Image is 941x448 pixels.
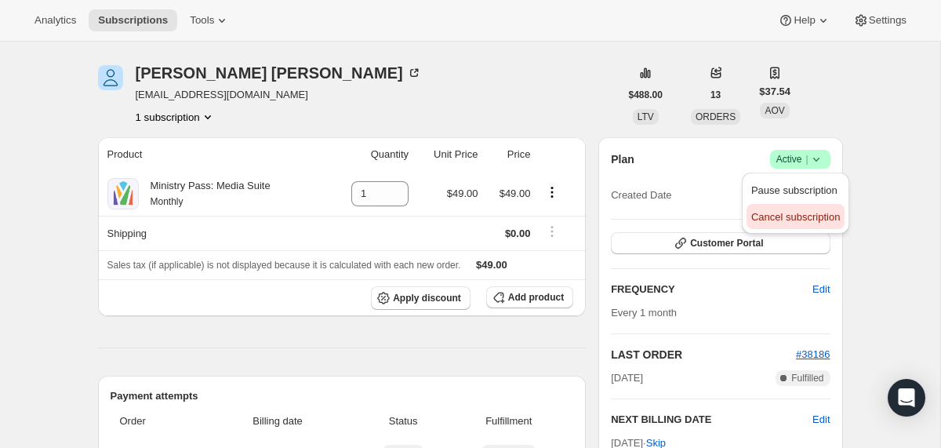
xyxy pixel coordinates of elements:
[111,388,574,404] h2: Payment attempts
[107,178,139,209] img: product img
[476,259,507,271] span: $49.00
[805,153,808,166] span: |
[611,347,796,362] h2: LAST ORDER
[413,137,482,172] th: Unit Price
[611,188,671,203] span: Created Date
[500,188,531,199] span: $49.00
[393,292,461,304] span: Apply discount
[540,184,565,201] button: Product actions
[98,65,123,90] span: Noah Hawkins
[139,178,271,209] div: Ministry Pass: Media Suite
[447,188,478,199] span: $49.00
[327,137,413,172] th: Quantity
[505,228,531,239] span: $0.00
[768,9,840,31] button: Help
[751,211,840,223] span: Cancel subscription
[611,282,812,297] h2: FREQUENCY
[690,237,763,249] span: Customer Portal
[35,14,76,27] span: Analytics
[844,9,916,31] button: Settings
[611,370,643,386] span: [DATE]
[180,9,239,31] button: Tools
[619,84,672,106] button: $488.00
[136,109,216,125] button: Product actions
[765,105,784,116] span: AOV
[611,232,830,254] button: Customer Portal
[796,348,830,360] a: #38186
[107,260,461,271] span: Sales tax (if applicable) is not displayed because it is calculated with each new order.
[508,291,564,304] span: Add product
[812,412,830,428] button: Edit
[540,223,565,240] button: Shipping actions
[776,151,824,167] span: Active
[696,111,736,122] span: ORDERS
[794,14,815,27] span: Help
[629,89,663,101] span: $488.00
[747,177,845,202] button: Pause subscription
[611,151,634,167] h2: Plan
[812,282,830,297] span: Edit
[701,84,730,106] button: 13
[151,196,183,207] small: Monthly
[611,307,677,319] span: Every 1 month
[638,111,654,122] span: LTV
[453,413,564,429] span: Fulfillment
[98,137,328,172] th: Product
[611,412,812,428] h2: NEXT BILLING DATE
[888,379,925,417] div: Open Intercom Messenger
[362,413,444,429] span: Status
[98,14,168,27] span: Subscriptions
[747,204,845,229] button: Cancel subscription
[98,216,328,250] th: Shipping
[190,14,214,27] span: Tools
[710,89,721,101] span: 13
[869,14,906,27] span: Settings
[486,286,573,308] button: Add product
[759,84,790,100] span: $37.54
[89,9,177,31] button: Subscriptions
[796,347,830,362] button: #38186
[482,137,535,172] th: Price
[25,9,85,31] button: Analytics
[803,277,839,302] button: Edit
[751,184,837,196] span: Pause subscription
[791,372,823,384] span: Fulfilled
[202,413,353,429] span: Billing date
[136,87,422,103] span: [EMAIL_ADDRESS][DOMAIN_NAME]
[371,286,470,310] button: Apply discount
[111,404,198,439] th: Order
[136,65,422,81] div: [PERSON_NAME] [PERSON_NAME]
